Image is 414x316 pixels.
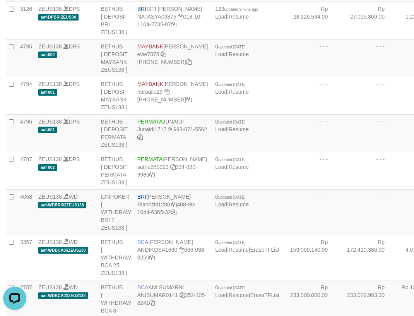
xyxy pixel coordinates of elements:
a: Copy 9930715562 to clipboard [137,134,143,140]
a: Resume [229,89,249,95]
span: 0 [215,239,245,245]
span: | | [215,284,279,298]
a: ANDIKOSA1680 [137,247,178,253]
span: MAYBANK [137,43,163,50]
a: Copy Junaidi1717 to clipboard [168,126,173,132]
span: | [215,118,249,132]
td: WD [35,189,98,235]
a: ZEUS138 [38,6,62,12]
td: 4058 [17,189,35,235]
a: Copy NATASYA09876 to clipboard [178,14,183,20]
td: [PERSON_NAME] 994-090-9985 [134,152,212,189]
span: | | [215,239,279,253]
a: evie7878 [137,51,159,57]
td: SITI [PERSON_NAME] 018-10-1104-2735-07 [134,2,212,39]
span: BCA [137,284,149,290]
td: BETHUB [ DEPOSIT BRI ZEUS138 ] [98,2,134,39]
span: aaf-DPBRIZEUS04 [38,14,79,21]
td: DPS [35,114,98,152]
a: Resume [229,292,249,298]
td: [PERSON_NAME] [PHONE_NUMBER] [134,77,212,114]
span: | [215,6,258,20]
span: MAYBANK [137,81,163,87]
span: 0 [215,156,245,162]
td: BETHUB [ DEPOSIT MAYBANK ZEUS138 ] [98,39,134,77]
span: updated [DATE] [218,45,245,49]
a: Copy 3521058241 to clipboard [149,300,155,306]
span: 0 [215,118,245,125]
a: Rianrizki1288 [137,201,170,208]
span: updated [DATE] [218,120,245,124]
span: 0 [215,81,245,87]
td: - - - [339,189,396,235]
td: DPS [35,77,98,114]
span: BCA [137,239,149,245]
a: Copy satria280923 to clipboard [170,164,176,170]
td: IDNPOKER [ WITHDRAW BRI 7 ZEUS138 ] [98,189,134,235]
a: Copy 408901044636532 to clipboard [171,209,176,215]
span: updated [DATE] [218,286,245,290]
a: Copy 6860388250 to clipboard [149,254,155,261]
span: 0 [215,284,245,290]
span: updated [DATE] [218,82,245,87]
button: Open LiveChat chat widget [3,3,26,26]
td: Rp 172.410.386,00 [339,235,396,280]
a: Copy 8004940100 to clipboard [186,59,192,65]
td: BETHUB [ DEPOSIT MAYBANK ZEUS138 ] [98,77,134,114]
a: ZEUS138 [38,194,62,200]
a: EraseTFList [250,247,279,253]
span: | [215,43,249,57]
a: satria280923 [137,164,169,170]
td: - - - [339,39,396,77]
span: updated [DATE] [218,240,245,245]
a: Resume [229,164,249,170]
a: Copy ANDIKOSA1680 to clipboard [179,247,184,253]
td: [PERSON_NAME] [PHONE_NUMBER] [134,39,212,77]
td: [PERSON_NAME] 408-90-1044-6365-32 [134,189,212,235]
a: Copy evie7878 to clipboard [161,51,166,57]
td: - - - [339,77,396,114]
a: Load [215,164,227,170]
span: | [215,81,249,95]
a: Load [215,201,227,208]
span: aaf-WDBRI02ZEUS138 [38,202,86,208]
span: | [215,156,249,170]
td: 3126 [17,2,35,39]
a: Copy Rianrizki1288 to clipboard [171,201,177,208]
a: Junaidi1717 [137,126,167,132]
a: Load [215,292,227,298]
a: ANISUMAR0141 [137,292,178,298]
td: Rp 28.126.534,00 [282,2,339,39]
span: | [215,194,249,208]
td: - - - [282,189,339,235]
span: aaf-WDBCA02ZEUS138 [38,292,88,299]
td: 4796 [17,114,35,152]
span: 0 [215,194,245,200]
span: 123 [215,6,258,12]
span: aaf-WDBCA05ZEUS138 [38,247,88,254]
td: - - - [282,152,339,189]
span: BRI [137,194,146,200]
a: Load [215,89,227,95]
span: 0 [215,43,245,50]
span: PERMATA [137,156,163,162]
span: BRI [137,6,146,12]
td: 4794 [17,77,35,114]
a: Load [215,51,227,57]
a: Resume [229,201,249,208]
a: EraseTFList [250,292,279,298]
td: 4795 [17,39,35,77]
span: updated [DATE] [218,195,245,199]
a: ZEUS138 [38,156,62,162]
a: ZEUS138 [38,239,62,245]
a: ZEUS138 [38,81,62,87]
a: Resume [229,126,249,132]
td: - - - [282,77,339,114]
td: DPS [35,152,98,189]
a: Copy 8743968600 to clipboard [186,96,192,103]
td: WD [35,235,98,280]
span: aaf-001 [38,89,57,96]
td: 3357 [17,235,35,280]
span: aaf-002 [38,52,57,58]
td: BETHUB [ DEPOSIT PERMATA ZEUS138 ] [98,114,134,152]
